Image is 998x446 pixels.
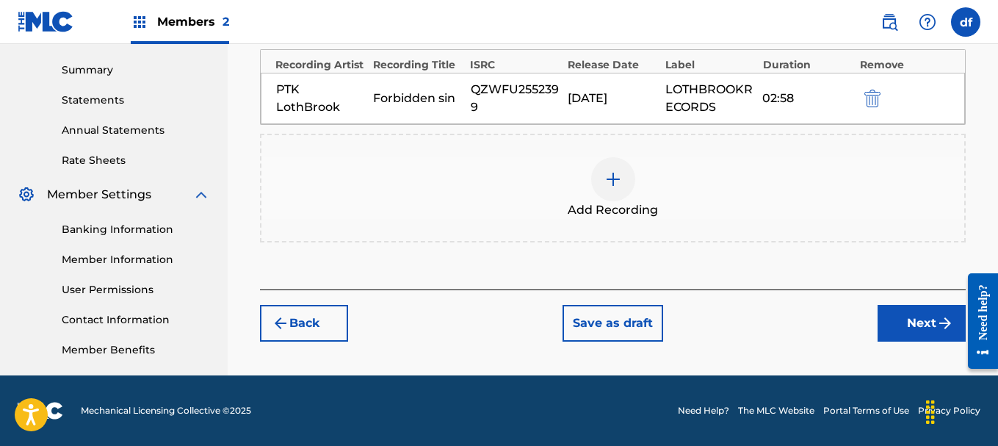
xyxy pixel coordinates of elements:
[62,252,210,267] a: Member Information
[276,81,366,116] div: PTK LothBrook
[275,57,366,73] div: Recording Artist
[881,13,898,31] img: search
[131,13,148,31] img: Top Rightsholders
[678,404,729,417] a: Need Help?
[665,81,755,116] div: LOTHBROOKRECORDS
[272,314,289,332] img: 7ee5dd4eb1f8a8e3ef2f.svg
[373,57,463,73] div: Recording Title
[81,404,251,417] span: Mechanical Licensing Collective © 2025
[47,186,151,204] span: Member Settings
[919,390,942,434] div: Drag
[878,305,966,342] button: Next
[18,402,63,420] img: logo
[62,342,210,358] a: Member Benefits
[563,305,663,342] button: Save as draft
[925,375,998,446] iframe: Chat Widget
[62,93,210,108] a: Statements
[568,201,658,219] span: Add Recording
[738,404,814,417] a: The MLC Website
[18,11,74,32] img: MLC Logo
[62,282,210,298] a: User Permissions
[860,57,950,73] div: Remove
[223,15,229,29] span: 2
[665,57,756,73] div: Label
[62,222,210,237] a: Banking Information
[568,90,657,107] div: [DATE]
[951,7,980,37] div: User Menu
[373,90,463,107] div: Forbidden sin
[823,404,909,417] a: Portal Terms of Use
[919,13,936,31] img: help
[918,404,980,417] a: Privacy Policy
[62,312,210,328] a: Contact Information
[957,262,998,380] iframe: Resource Center
[936,314,954,332] img: f7272a7cc735f4ea7f67.svg
[260,305,348,342] button: Back
[470,57,560,73] div: ISRC
[157,13,229,30] span: Members
[568,57,658,73] div: Release Date
[604,170,622,188] img: add
[62,153,210,168] a: Rate Sheets
[913,7,942,37] div: Help
[864,90,881,107] img: 12a2ab48e56ec057fbd8.svg
[471,81,560,116] div: QZWFU2552399
[762,90,852,107] div: 02:58
[62,123,210,138] a: Annual Statements
[875,7,904,37] a: Public Search
[192,186,210,204] img: expand
[763,57,853,73] div: Duration
[62,62,210,78] a: Summary
[18,186,35,204] img: Member Settings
